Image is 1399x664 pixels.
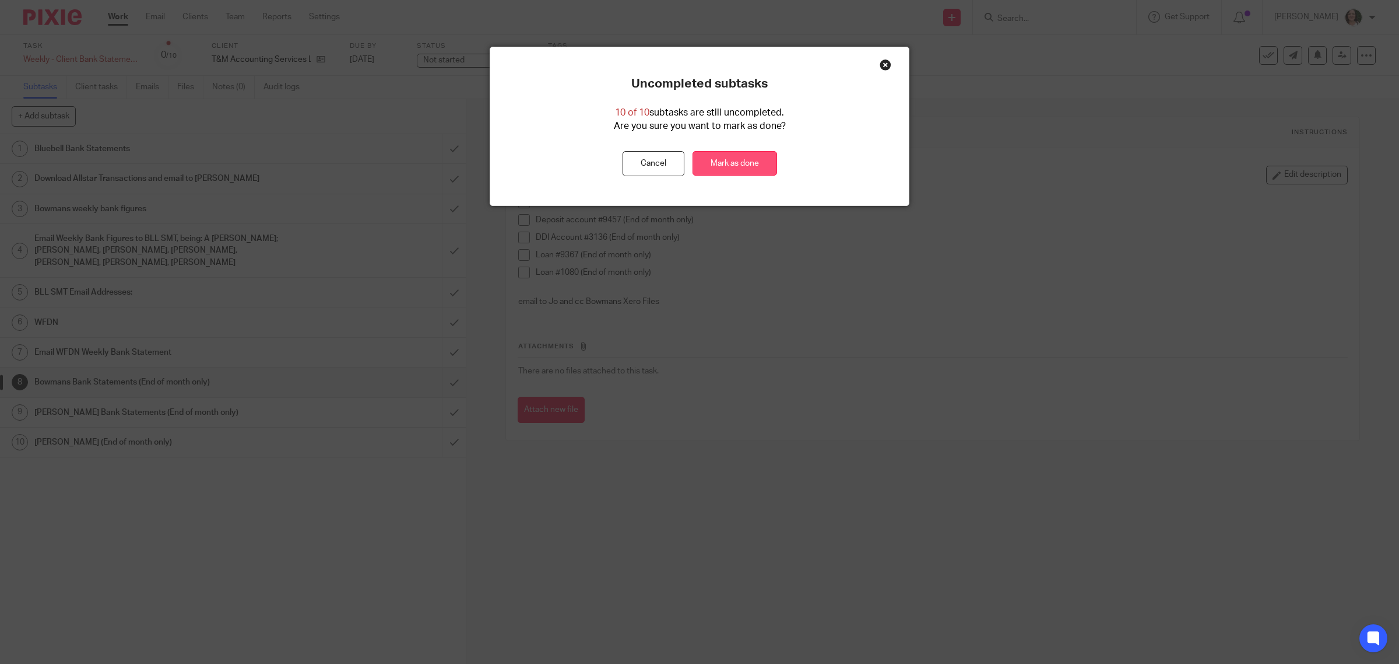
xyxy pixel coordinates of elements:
[615,106,784,120] p: subtasks are still uncompleted.
[880,59,891,71] div: Close this dialog window
[615,108,649,117] span: 10 of 10
[614,120,786,133] p: Are you sure you want to mark as done?
[693,151,777,176] a: Mark as done
[631,76,768,92] p: Uncompleted subtasks
[623,151,684,176] button: Cancel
